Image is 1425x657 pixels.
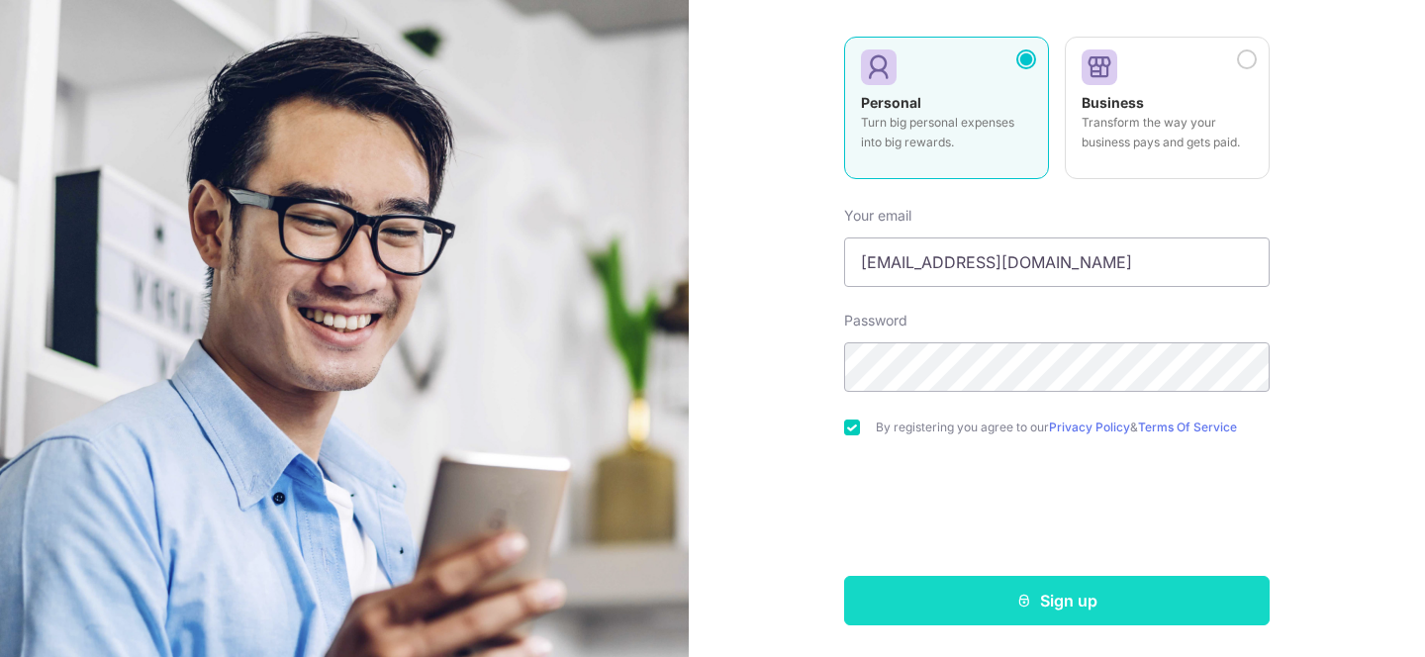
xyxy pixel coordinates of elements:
[1049,420,1130,434] a: Privacy Policy
[844,206,911,226] label: Your email
[876,420,1270,435] label: By registering you agree to our &
[1082,113,1253,152] p: Transform the way your business pays and gets paid.
[844,576,1270,625] button: Sign up
[844,237,1270,287] input: Enter your Email
[844,37,1049,191] a: Personal Turn big personal expenses into big rewards.
[861,113,1032,152] p: Turn big personal expenses into big rewards.
[1138,420,1237,434] a: Terms Of Service
[861,94,921,111] strong: Personal
[1065,37,1270,191] a: Business Transform the way your business pays and gets paid.
[844,311,907,330] label: Password
[1082,94,1144,111] strong: Business
[906,475,1207,552] iframe: reCAPTCHA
